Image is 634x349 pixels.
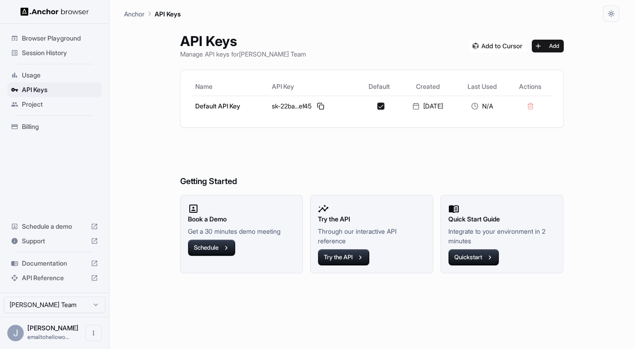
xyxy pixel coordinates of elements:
th: API Key [268,77,358,96]
span: emailtohelloworld@gmail.com [27,334,69,340]
span: Project [22,100,98,109]
h1: API Keys [180,33,306,49]
img: Add anchorbrowser MCP server to Cursor [469,40,526,52]
span: Billing [22,122,98,131]
th: Created [400,77,455,96]
button: Quickstart [448,249,499,266]
div: Usage [7,68,102,82]
h2: Book a Demo [188,214,296,224]
td: Default API Key [192,96,268,116]
div: Session History [7,46,102,60]
span: API Reference [22,273,87,282]
button: Schedule [188,240,235,256]
th: Actions [509,77,552,96]
p: Get a 30 minutes demo meeting [188,226,296,236]
h6: Getting Started [180,139,564,188]
span: Support [22,236,87,246]
p: Integrate to your environment in 2 minutes [448,226,556,246]
span: API Keys [22,85,98,94]
p: Through our interactive API reference [318,226,426,246]
div: N/A [459,102,505,111]
div: Schedule a demo [7,219,102,234]
nav: breadcrumb [124,9,181,19]
img: Anchor Logo [21,7,89,16]
div: Browser Playground [7,31,102,46]
div: Support [7,234,102,248]
span: Session History [22,48,98,57]
h2: Quick Start Guide [448,214,556,224]
button: Try the API [318,249,369,266]
th: Last Used [455,77,509,96]
div: API Keys [7,82,102,97]
span: Usage [22,71,98,80]
div: Billing [7,119,102,134]
h2: Try the API [318,214,426,224]
div: [DATE] [404,102,452,111]
span: Browser Playground [22,34,98,43]
button: Copy API key [315,101,326,112]
div: Documentation [7,256,102,271]
th: Name [192,77,268,96]
span: Jeff Luo [27,324,78,332]
p: API Keys [155,9,181,19]
div: sk-22ba...ef45 [272,101,354,112]
button: Open menu [85,325,102,341]
button: Add [532,40,564,52]
p: Anchor [124,9,145,19]
div: J [7,325,24,341]
p: Manage API keys for [PERSON_NAME] Team [180,49,306,59]
div: Project [7,97,102,112]
span: Schedule a demo [22,222,87,231]
div: API Reference [7,271,102,285]
span: Documentation [22,259,87,268]
th: Default [358,77,400,96]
